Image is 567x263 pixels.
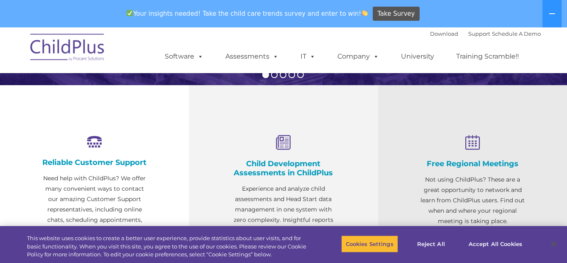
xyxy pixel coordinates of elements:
h4: Reliable Customer Support [42,158,147,167]
span: Phone number [115,89,151,95]
a: Company [329,48,387,65]
h4: Child Development Assessments in ChildPlus [230,159,336,177]
a: Assessments [217,48,287,65]
img: ChildPlus by Procare Solutions [26,28,109,69]
span: Take Survey [377,7,415,21]
a: Take Survey [373,7,420,21]
a: Download [430,30,458,37]
font: | [430,30,541,37]
h4: Free Regional Meetings [420,159,525,168]
span: Last name [115,55,141,61]
a: IT [292,48,324,65]
a: Schedule A Demo [492,30,541,37]
a: Support [468,30,490,37]
button: Reject All [405,235,457,253]
a: Training Scramble!! [448,48,527,65]
p: Experience and analyze child assessments and Head Start data management in one system with zero c... [230,184,336,246]
button: Cookies Settings [341,235,398,253]
a: University [393,48,442,65]
a: Software [156,48,212,65]
p: Not using ChildPlus? These are a great opportunity to network and learn from ChildPlus users. Fin... [420,175,525,226]
div: This website uses cookies to create a better user experience, provide statistics about user visit... [27,234,312,259]
button: Close [545,235,563,253]
span: Your insights needed! Take the child care trends survey and enter to win! [123,5,371,22]
img: 👏 [362,10,368,16]
p: Need help with ChildPlus? We offer many convenient ways to contact our amazing Customer Support r... [42,173,147,236]
img: ✅ [127,10,133,16]
button: Accept All Cookies [464,235,527,253]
